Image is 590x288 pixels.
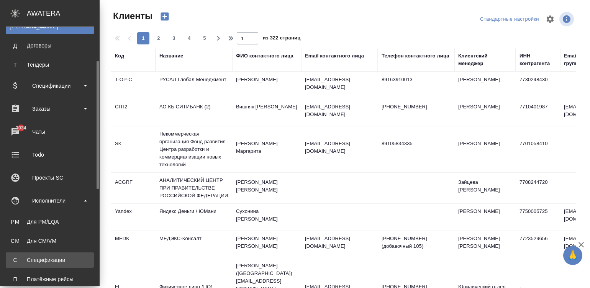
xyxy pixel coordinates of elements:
[454,99,516,126] td: [PERSON_NAME]
[6,172,94,183] div: Проекты SC
[115,52,124,60] div: Код
[236,52,293,60] div: ФИО контактного лица
[152,32,165,44] button: 2
[156,72,232,99] td: РУСАЛ Глобал Менеджмент
[152,34,165,42] span: 2
[10,256,90,264] div: Спецификации
[454,72,516,99] td: [PERSON_NAME]
[516,231,560,258] td: 7723529656
[232,136,301,163] td: [PERSON_NAME] Маргарита
[6,126,94,137] div: Чаты
[111,99,156,126] td: CITI2
[6,80,94,92] div: Спецификации
[111,204,156,231] td: Yandex
[156,204,232,231] td: Яндекс Деньги / ЮМани
[305,140,374,155] p: [EMAIL_ADDRESS][DOMAIN_NAME]
[6,252,94,268] a: ССпецификации
[454,136,516,163] td: [PERSON_NAME]
[156,173,232,203] td: АНАЛИТИЧЕСКИЙ ЦЕНТР ПРИ ПРАВИТЕЛЬСТВЕ РОССИЙСКОЙ ФЕДЕРАЦИИ
[563,246,582,265] button: 🙏
[6,272,94,287] a: ППлатёжные рейсы
[111,72,156,99] td: T-OP-C
[305,52,364,60] div: Email контактного лица
[454,204,516,231] td: [PERSON_NAME]
[559,12,575,26] span: Посмотреть информацию
[183,32,195,44] button: 4
[2,145,98,164] a: Todo
[10,61,90,69] div: Тендеры
[159,52,183,60] div: Название
[168,32,180,44] button: 3
[198,32,211,44] button: 5
[232,72,301,99] td: [PERSON_NAME]
[6,38,94,53] a: ДДоговоры
[516,204,560,231] td: 7750005725
[156,231,232,258] td: МЕДЭКС-Консалт
[10,218,90,226] div: Для PM/LQA
[2,122,98,141] a: 3034Чаты
[478,13,541,25] div: split button
[454,175,516,201] td: Зайцева [PERSON_NAME]
[382,52,449,60] div: Телефон контактного лица
[183,34,195,42] span: 4
[10,237,90,245] div: Для CM/VM
[516,99,560,126] td: 7710401987
[6,233,94,249] a: CMДля CM/VM
[198,34,211,42] span: 5
[10,275,90,283] div: Платёжные рейсы
[232,231,301,258] td: [PERSON_NAME] [PERSON_NAME]
[382,76,451,83] p: 89163910013
[6,149,94,160] div: Todo
[382,103,451,111] p: [PHONE_NUMBER]
[156,126,232,172] td: Некоммерческая организация Фонд развития Центра разработки и коммерциализации новых технологий
[232,175,301,201] td: [PERSON_NAME] [PERSON_NAME]
[6,103,94,115] div: Заказы
[305,76,374,91] p: [EMAIL_ADDRESS][DOMAIN_NAME]
[458,52,512,67] div: Клиентский менеджер
[516,136,560,163] td: 7701058410
[10,42,90,49] div: Договоры
[232,204,301,231] td: Сухонина [PERSON_NAME]
[11,124,31,132] span: 3034
[566,247,579,263] span: 🙏
[156,10,174,23] button: Создать
[6,57,94,72] a: ТТендеры
[111,175,156,201] td: ACGRF
[382,140,451,147] p: 89105834335
[111,10,152,22] span: Клиенты
[232,99,301,126] td: Вишняк [PERSON_NAME]
[516,72,560,99] td: 7730248430
[6,214,94,229] a: PMДля PM/LQA
[6,195,94,206] div: Исполнители
[2,168,98,187] a: Проекты SC
[382,235,451,250] p: [PHONE_NUMBER] (добавочный 105)
[305,103,374,118] p: [EMAIL_ADDRESS][DOMAIN_NAME]
[27,6,100,21] div: AWATERA
[520,52,556,67] div: ИНН контрагента
[156,99,232,126] td: АО КБ СИТИБАНК (2)
[168,34,180,42] span: 3
[305,235,374,250] p: [EMAIL_ADDRESS][DOMAIN_NAME]
[541,10,559,28] span: Настроить таблицу
[111,231,156,258] td: MEDK
[111,136,156,163] td: SK
[454,231,516,258] td: [PERSON_NAME] [PERSON_NAME]
[263,33,300,44] span: из 322 страниц
[516,175,560,201] td: 7708244720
